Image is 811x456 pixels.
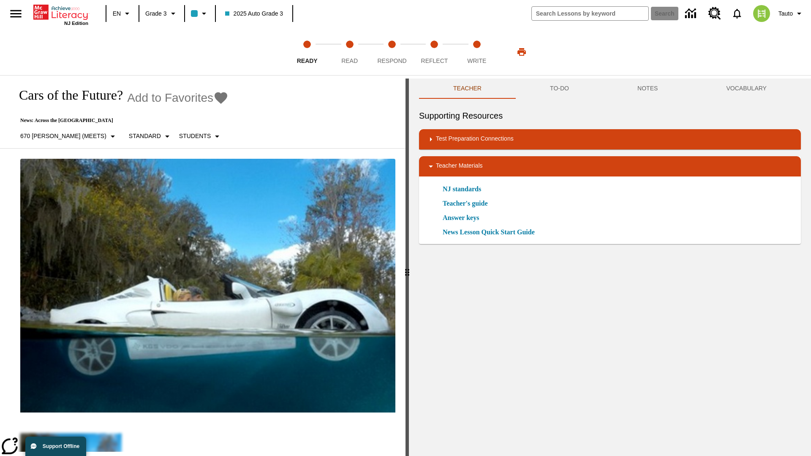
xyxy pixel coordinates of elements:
a: Teacher's guide, Will open in new browser window or tab [443,198,488,209]
span: EN [113,9,121,18]
button: NOTES [603,79,692,99]
a: Answer keys, Will open in new browser window or tab [443,213,479,223]
button: Open side menu [3,1,28,26]
p: Standard [129,132,161,141]
div: Press Enter or Spacebar and then press right and left arrow keys to move the slider [405,79,409,456]
span: Read [341,57,358,64]
button: Add to Favorites - Cars of the Future? [127,90,229,105]
button: Read step 2 of 5 [325,29,374,75]
span: Add to Favorites [127,91,213,105]
p: Teacher Materials [436,161,483,171]
span: Support Offline [43,443,79,449]
button: Select Lexile, 670 Lexile (Meets) [17,129,121,144]
p: Students [179,132,211,141]
button: Class color is light blue. Change class color [188,6,212,21]
a: News Lesson Quick Start Guide, Will open in new browser window or tab [443,227,535,237]
div: activity [409,79,811,456]
span: Grade 3 [145,9,167,18]
p: Test Preparation Connections [436,134,514,144]
button: Scaffolds, Standard [125,129,176,144]
a: Data Center [680,2,703,25]
span: Respond [377,57,406,64]
button: Write step 5 of 5 [452,29,501,75]
button: Select a new avatar [748,3,775,24]
a: Notifications [726,3,748,24]
div: Teacher Materials [419,156,801,176]
a: Resource Center, Will open in new tab [703,2,726,25]
button: Grade: Grade 3, Select a grade [142,6,182,21]
input: search field [532,7,648,20]
div: Home [33,3,88,26]
a: NJ standards [443,184,486,194]
div: Instructional Panel Tabs [419,79,801,99]
p: News: Across the [GEOGRAPHIC_DATA] [10,117,229,124]
span: Tauto [778,9,793,18]
h1: Cars of the Future? [10,87,123,103]
span: Ready [297,57,318,64]
img: High-tech automobile treading water. [20,159,395,413]
button: Reflect step 4 of 5 [410,29,459,75]
button: Teacher [419,79,516,99]
span: NJ Edition [64,21,88,26]
button: TO-DO [516,79,603,99]
h6: Supporting Resources [419,109,801,122]
button: VOCABULARY [692,79,801,99]
button: Print [508,44,535,60]
button: Select Student [176,129,226,144]
span: Write [467,57,486,64]
p: 670 [PERSON_NAME] (Meets) [20,132,106,141]
button: Respond step 3 of 5 [367,29,416,75]
span: Reflect [421,57,448,64]
div: Test Preparation Connections [419,129,801,149]
button: Ready step 1 of 5 [283,29,332,75]
button: Support Offline [25,437,86,456]
span: 2025 Auto Grade 3 [225,9,283,18]
button: Profile/Settings [775,6,808,21]
img: avatar image [753,5,770,22]
button: Language: EN, Select a language [109,6,136,21]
